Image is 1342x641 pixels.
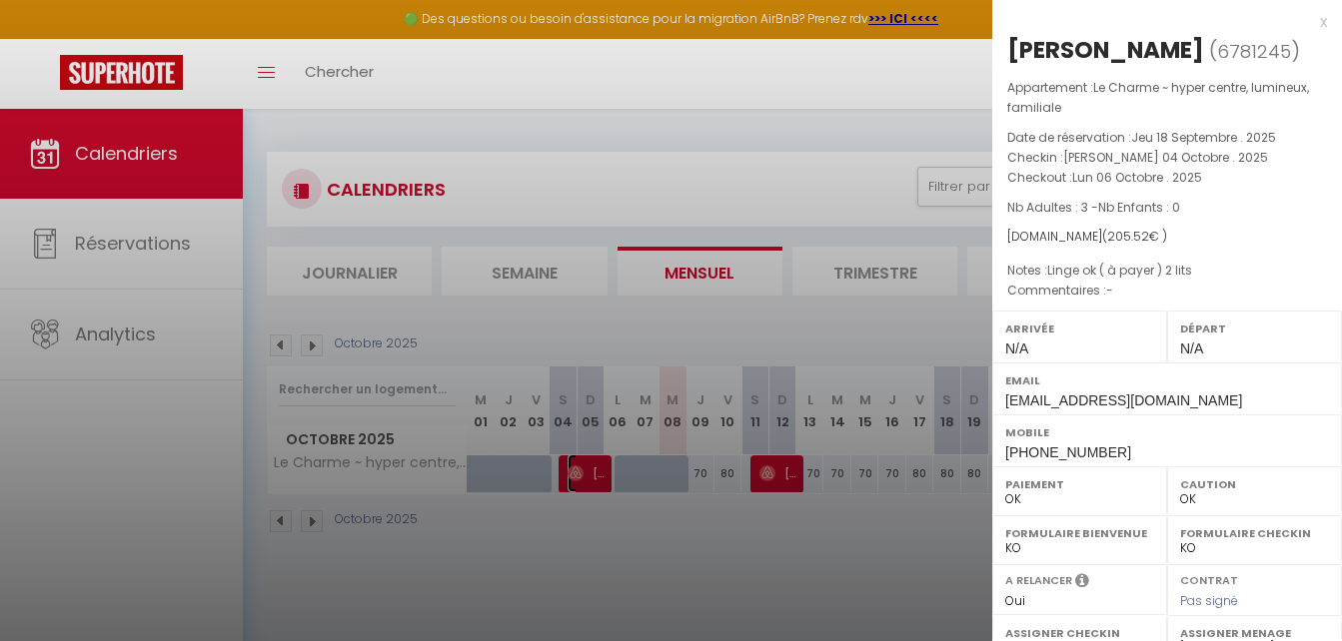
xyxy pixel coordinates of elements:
p: Notes : [1007,261,1327,281]
span: Nb Enfants : 0 [1098,199,1180,216]
span: - [1106,282,1113,299]
label: Contrat [1180,572,1238,585]
div: x [992,10,1327,34]
p: Commentaires : [1007,281,1327,301]
p: Date de réservation : [1007,128,1327,148]
span: Linge ok ( à payer ) 2 lits [1047,262,1192,279]
i: Sélectionner OUI si vous souhaiter envoyer les séquences de messages post-checkout [1075,572,1089,594]
span: ( € ) [1102,228,1167,245]
span: [PERSON_NAME] 04 Octobre . 2025 [1063,149,1268,166]
label: Mobile [1005,422,1329,442]
span: Jeu 18 Septembre . 2025 [1131,129,1276,146]
label: Formulaire Bienvenue [1005,523,1154,543]
span: ( ) [1209,37,1300,65]
span: Nb Adultes : 3 - [1007,199,1180,216]
div: [DOMAIN_NAME] [1007,228,1327,247]
span: 6781245 [1217,39,1291,64]
p: Appartement : [1007,78,1327,118]
span: Le Charme ~ hyper centre, lumineux, familiale [1007,79,1309,116]
p: Checkout : [1007,168,1327,188]
span: Lun 06 Octobre . 2025 [1072,169,1202,186]
p: Checkin : [1007,148,1327,168]
label: Paiement [1005,474,1154,494]
span: [EMAIL_ADDRESS][DOMAIN_NAME] [1005,392,1242,408]
label: Arrivée [1005,319,1154,338]
label: Caution [1180,474,1329,494]
label: Email [1005,370,1329,390]
span: [PHONE_NUMBER] [1005,444,1131,460]
span: 205.52 [1107,228,1149,245]
label: A relancer [1005,572,1072,589]
label: Départ [1180,319,1329,338]
span: N/A [1005,340,1028,356]
span: N/A [1180,340,1203,356]
span: Pas signé [1180,592,1238,609]
label: Formulaire Checkin [1180,523,1329,543]
div: [PERSON_NAME] [1007,34,1204,66]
